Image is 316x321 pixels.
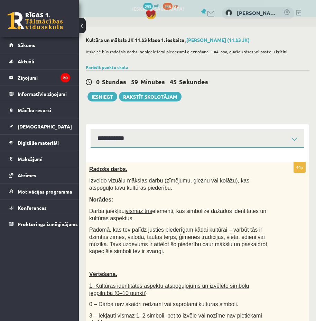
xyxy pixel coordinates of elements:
p: 40p [294,162,306,173]
u: vismaz trīs [126,208,152,214]
a: [PERSON_NAME] (11.b3 JK) [186,37,250,43]
legend: Maksājumi [18,151,70,167]
span: Padomā, kas tev palīdz justies piederīgam kādai kultūrai – varbūt tās ir dzimtas zīmes, valoda, t... [89,227,269,254]
span: Darbā jāiekļauj elementi, kas simbolizē dažādus identitātes un kultūras aspektus. [89,208,266,221]
span: Stundas [102,78,126,86]
span: 45 [170,78,177,86]
span: 0 [96,78,100,86]
legend: Informatīvie ziņojumi [18,86,70,102]
p: Ieskaitē būs radošais darbs, nepieciešami piederumi gleznošanai – A4 lapa, guaša krāsas vai paste... [86,48,306,55]
a: Konferences [9,200,70,216]
span: 59 [131,78,138,86]
a: Sākums [9,37,70,53]
i: 20 [61,73,70,82]
a: [DEMOGRAPHIC_DATA] [9,118,70,134]
button: Iesniegt [87,92,117,101]
span: Vērtēšana. [89,271,117,277]
span: 0 – Darbā nav skaidri redzami vai saprotami kultūras simboli. [89,301,238,307]
span: Sekundes [179,78,208,86]
span: Konferences [18,205,47,211]
span: Digitālie materiāli [18,140,59,146]
a: Rakstīt skolotājam [119,92,182,101]
span: Atzīmes [18,172,36,178]
span: Proktoringa izmēģinājums [18,221,78,227]
a: Maksājumi [9,151,70,167]
a: Motivācijas programma [9,184,70,199]
span: Sākums [18,42,35,48]
a: Aktuāli [9,53,70,69]
a: Ziņojumi20 [9,70,70,86]
span: 1. Kultūras identitātes aspektu atspoguļojums un izvēlēto simbolu jēgpilnība (0–10 punkti) [89,283,249,296]
a: Mācību resursi [9,102,70,118]
a: Digitālie materiāli [9,135,70,151]
span: Motivācijas programma [18,188,72,195]
legend: Ziņojumi [18,70,70,86]
span: [DEMOGRAPHIC_DATA] [18,123,72,130]
span: Norādes: [89,197,113,203]
a: Atzīmes [9,167,70,183]
span: Radošs darbs. [89,166,127,172]
h2: Kultūra un māksla JK 11.b3 klase 1. ieskaite , [86,37,309,43]
span: Mācību resursi [18,107,51,113]
a: Informatīvie ziņojumi [9,86,70,102]
span: Izveido vizuālu mākslas darbu (zīmējumu, gleznu vai kolāžu), kas atspoguļo tavu kultūras piederību. [89,178,249,191]
a: Proktoringa izmēģinājums [9,216,70,232]
a: Rīgas 1. Tālmācības vidusskola [8,12,63,29]
a: Parādīt punktu skalu [86,64,128,70]
span: Aktuāli [18,58,34,64]
span: Minūtes [140,78,165,86]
